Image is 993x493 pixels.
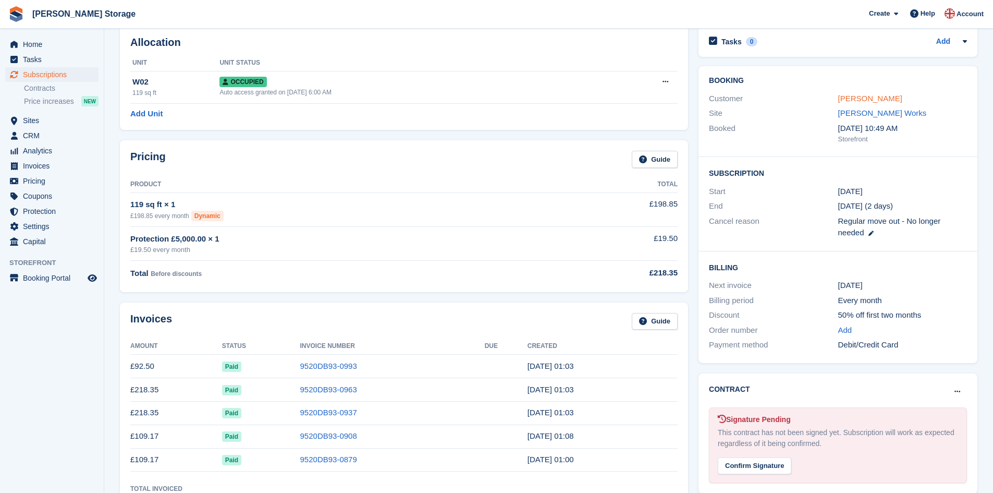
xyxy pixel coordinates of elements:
[528,431,574,440] time: 2025-06-14 00:08:55 UTC
[130,313,172,330] h2: Invoices
[709,280,838,292] div: Next invoice
[5,37,99,52] a: menu
[550,267,678,279] div: £218.35
[130,151,166,168] h2: Pricing
[219,88,603,97] div: Auto access granted on [DATE] 6:00 AM
[838,295,967,307] div: Every month
[24,97,74,106] span: Price increases
[132,76,219,88] div: W02
[718,455,791,464] a: Confirm Signature
[300,431,357,440] a: 9520DB93-0908
[632,313,678,330] a: Guide
[718,427,958,449] div: This contract has not been signed yet. Subscription will work as expected regardless of it being ...
[130,338,222,355] th: Amount
[130,378,222,402] td: £218.35
[5,189,99,203] a: menu
[709,93,838,105] div: Customer
[130,425,222,448] td: £109.17
[718,458,791,475] div: Confirm Signature
[838,94,902,103] a: [PERSON_NAME]
[222,338,300,355] th: Status
[23,128,85,143] span: CRM
[709,107,838,119] div: Site
[528,338,678,355] th: Created
[709,295,838,307] div: Billing period
[528,362,574,370] time: 2025-09-14 00:03:36 UTC
[528,455,574,464] time: 2025-05-14 00:00:05 UTC
[130,199,550,211] div: 119 sq ft × 1
[921,8,935,19] span: Help
[718,414,958,425] div: Signature Pending
[24,83,99,93] a: Contracts
[957,9,984,19] span: Account
[838,324,852,336] a: Add
[5,128,99,143] a: menu
[130,269,149,278] span: Total
[550,227,678,261] td: £19.50
[5,67,99,82] a: menu
[709,339,838,351] div: Payment method
[81,96,99,106] div: NEW
[300,385,357,394] a: 9520DB93-0963
[8,6,24,22] img: stora-icon-8386f47178a22dfd0bd8f6a31ec36ba5ce8667c1dd55bd0f319d3a0aa187defe.svg
[838,280,967,292] div: [DATE]
[709,186,838,198] div: Start
[550,193,678,226] td: £198.85
[5,52,99,67] a: menu
[5,113,99,128] a: menu
[23,113,85,128] span: Sites
[130,55,219,71] th: Unit
[5,143,99,158] a: menu
[5,271,99,285] a: menu
[300,455,357,464] a: 9520DB93-0879
[550,176,678,193] th: Total
[945,8,955,19] img: John Baker
[5,174,99,188] a: menu
[219,55,603,71] th: Unit Status
[709,309,838,321] div: Discount
[222,385,241,395] span: Paid
[838,201,893,210] span: [DATE] (2 days)
[24,95,99,107] a: Price increases NEW
[721,37,742,46] h2: Tasks
[838,123,967,135] div: [DATE] 10:49 AM
[151,270,202,278] span: Before discounts
[130,108,163,120] a: Add Unit
[838,134,967,145] div: Storefront
[528,385,574,394] time: 2025-08-14 00:03:27 UTC
[23,204,85,219] span: Protection
[869,8,890,19] span: Create
[838,186,863,198] time: 2025-05-14 00:00:00 UTC
[709,215,838,239] div: Cancel reason
[5,234,99,249] a: menu
[838,109,927,117] a: [PERSON_NAME] Works
[709,77,967,85] h2: Booking
[130,211,550,221] div: £198.85 every month
[936,36,950,48] a: Add
[300,408,357,417] a: 9520DB93-0937
[28,5,140,22] a: [PERSON_NAME] Storage
[132,88,219,98] div: 119 sq ft
[709,262,967,272] h2: Billing
[709,123,838,145] div: Booked
[709,384,750,395] h2: Contract
[130,245,550,255] div: £19.50 every month
[632,151,678,168] a: Guide
[300,362,357,370] a: 9520DB93-0993
[23,219,85,234] span: Settings
[838,309,967,321] div: 50% off first two months
[130,176,550,193] th: Product
[130,448,222,472] td: £109.17
[23,37,85,52] span: Home
[23,52,85,67] span: Tasks
[838,217,941,237] span: Regular move out - No longer needed
[86,272,99,284] a: Preview store
[485,338,528,355] th: Due
[23,174,85,188] span: Pricing
[222,408,241,418] span: Paid
[300,338,485,355] th: Invoice Number
[23,143,85,158] span: Analytics
[23,234,85,249] span: Capital
[130,233,550,245] div: Protection £5,000.00 × 1
[191,211,224,221] div: Dynamic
